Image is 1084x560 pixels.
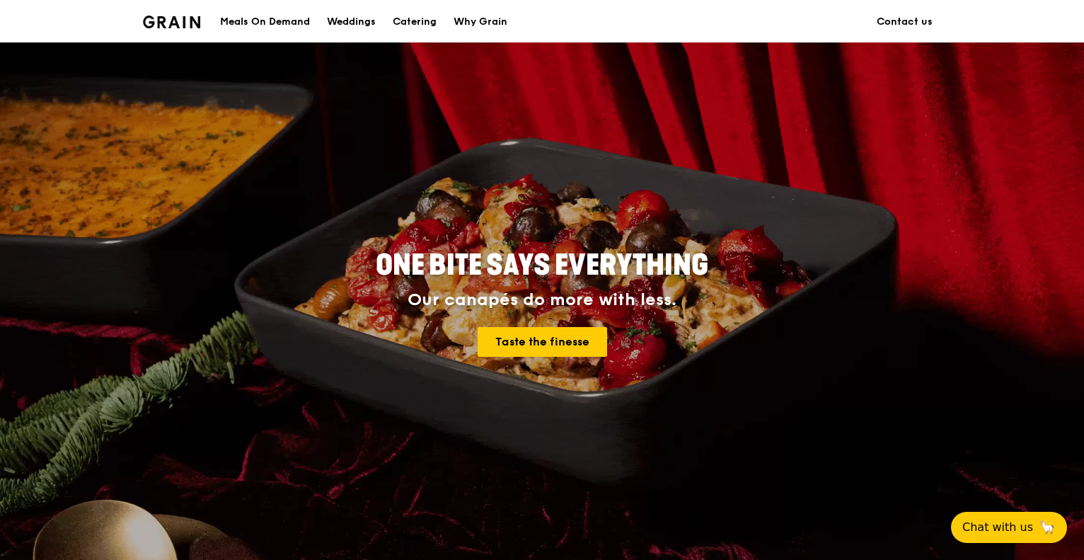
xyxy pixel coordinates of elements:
[951,512,1067,543] button: Chat with us🦙
[1039,519,1056,536] span: 🦙
[868,1,941,43] a: Contact us
[327,1,376,43] div: Weddings
[287,290,797,310] div: Our canapés do more with less.
[445,1,516,43] a: Why Grain
[143,16,200,28] img: Grain
[220,1,310,43] div: Meals On Demand
[478,327,607,357] a: Taste the finesse
[376,248,708,282] span: ONE BITE SAYS EVERYTHING
[962,519,1033,536] span: Chat with us
[384,1,445,43] a: Catering
[393,1,437,43] div: Catering
[454,1,507,43] div: Why Grain
[318,1,384,43] a: Weddings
